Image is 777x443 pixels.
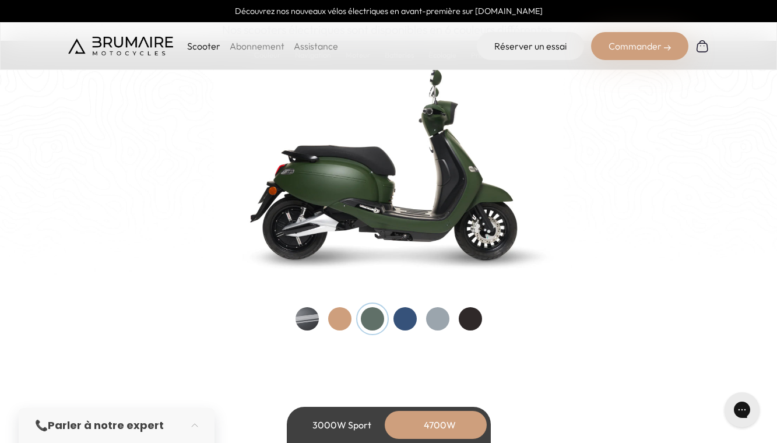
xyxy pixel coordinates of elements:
[477,32,584,60] a: Réserver un essai
[294,40,338,52] a: Assistance
[719,388,765,431] iframe: Gorgias live chat messenger
[393,411,487,439] div: 4700W
[68,37,173,55] img: Brumaire Motocycles
[187,39,220,53] p: Scooter
[296,411,389,439] div: 3000W Sport
[664,44,671,51] img: right-arrow-2.png
[695,39,709,53] img: Panier
[230,40,284,52] a: Abonnement
[591,32,688,60] div: Commander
